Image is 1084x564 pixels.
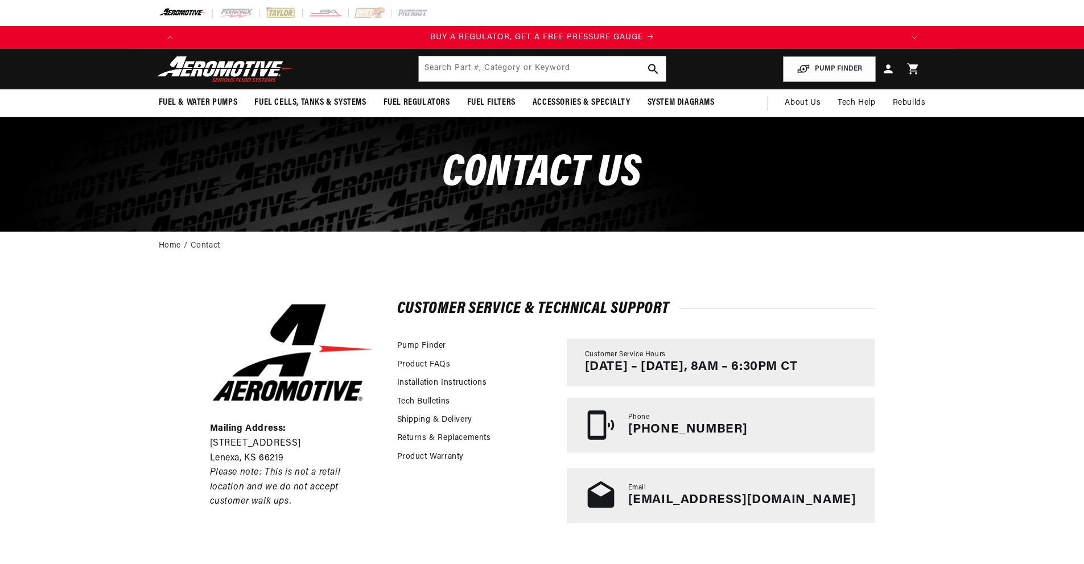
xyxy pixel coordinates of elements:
a: BUY A REGULATOR, GET A FREE PRESSURE GAUGE [182,31,903,44]
span: Customer Service Hours [585,350,666,360]
div: Announcement [182,31,903,44]
a: About Us [776,89,829,117]
span: Rebuilds [893,97,926,109]
span: Tech Help [838,97,875,109]
p: [PHONE_NUMBER] [628,422,748,437]
span: Fuel Cells, Tanks & Systems [254,97,366,109]
slideshow-component: Translation missing: en.sections.announcements.announcement_bar [130,26,954,49]
a: Product Warranty [397,451,464,463]
span: CONTACt us [442,151,642,196]
p: Lenexa, KS 66219 [210,451,376,466]
strong: Mailing Address: [210,424,287,433]
span: BUY A REGULATOR, GET A FREE PRESSURE GAUGE [430,33,643,42]
span: Fuel & Water Pumps [159,97,238,109]
span: Fuel Regulators [384,97,450,109]
nav: breadcrumbs [159,240,926,252]
h2: Customer Service & Technical Support [397,302,875,316]
summary: Accessories & Specialty [524,89,639,116]
span: Accessories & Specialty [533,97,630,109]
span: System Diagrams [648,97,715,109]
a: [EMAIL_ADDRESS][DOMAIN_NAME] [628,493,856,507]
input: Search by Part Number, Category or Keyword [419,56,666,81]
button: search button [641,56,666,81]
a: Phone [PHONE_NUMBER] [567,398,875,452]
a: Shipping & Delivery [397,414,472,426]
p: [STREET_ADDRESS] [210,437,376,451]
summary: Fuel Filters [459,89,524,116]
a: Contact [191,240,220,252]
span: Phone [628,413,650,422]
a: Home [159,240,181,252]
button: PUMP FINDER [783,56,876,82]
span: Email [628,483,646,493]
a: Returns & Replacements [397,432,491,444]
summary: Fuel Cells, Tanks & Systems [246,89,374,116]
button: Translation missing: en.sections.announcements.next_announcement [903,26,926,49]
a: Product FAQs [397,359,451,371]
button: Translation missing: en.sections.announcements.previous_announcement [159,26,182,49]
span: About Us [785,98,821,107]
summary: Rebuilds [884,89,934,117]
a: Pump Finder [397,340,447,352]
img: Aeromotive [154,56,296,83]
a: Tech Bulletins [397,396,450,408]
p: [DATE] – [DATE], 8AM – 6:30PM CT [585,360,798,374]
summary: System Diagrams [639,89,723,116]
span: Fuel Filters [467,97,516,109]
summary: Fuel Regulators [375,89,459,116]
summary: Tech Help [829,89,884,117]
div: 1 of 4 [182,31,903,44]
a: Installation Instructions [397,377,487,389]
em: Please note: This is not a retail location and we do not accept customer walk ups. [210,468,341,506]
summary: Fuel & Water Pumps [150,89,246,116]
